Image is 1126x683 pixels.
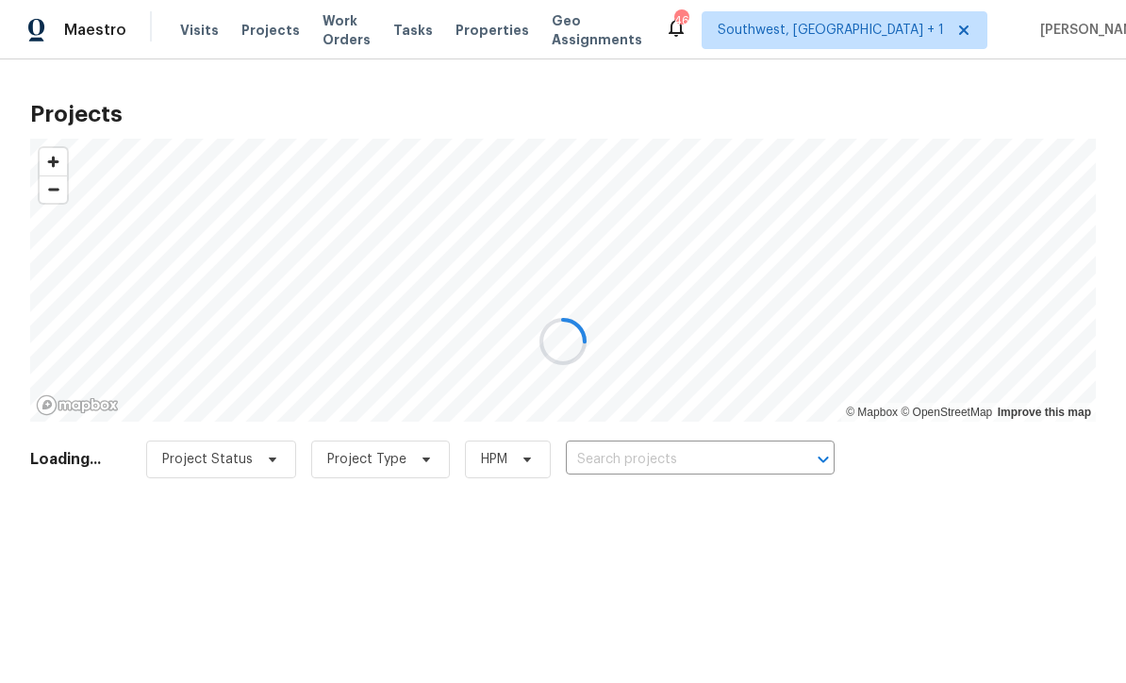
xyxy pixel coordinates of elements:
div: 46 [674,11,687,30]
button: Zoom out [40,175,67,203]
a: OpenStreetMap [901,406,992,419]
a: Mapbox [846,406,898,419]
button: Zoom in [40,148,67,175]
a: Improve this map [998,406,1091,419]
span: Zoom out [40,176,67,203]
a: Mapbox homepage [36,394,119,416]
